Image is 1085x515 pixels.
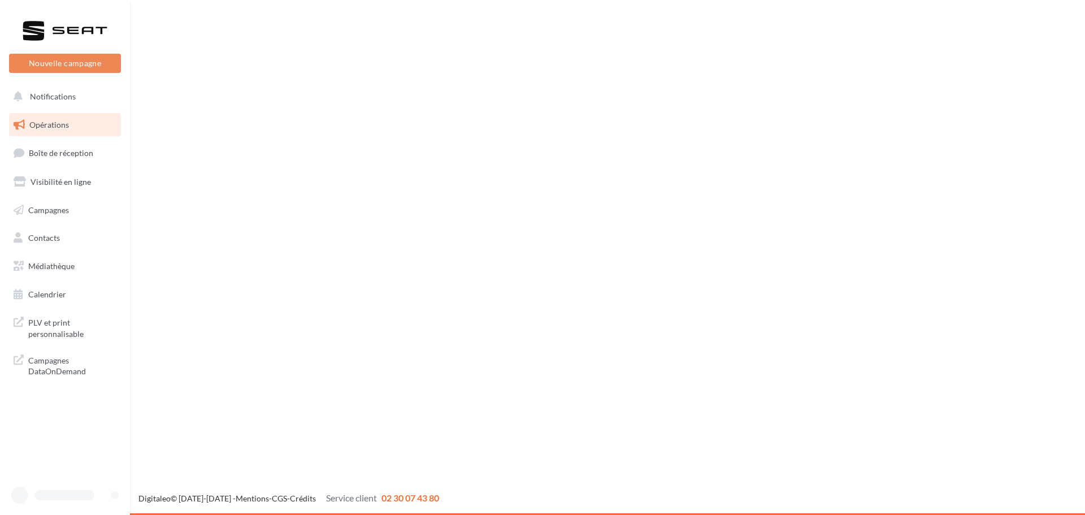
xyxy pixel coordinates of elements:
[7,348,123,382] a: Campagnes DataOnDemand
[7,85,119,109] button: Notifications
[28,205,69,214] span: Campagnes
[28,289,66,299] span: Calendrier
[326,492,377,503] span: Service client
[7,141,123,165] a: Boîte de réception
[138,494,171,503] a: Digitaleo
[7,113,123,137] a: Opérations
[31,177,91,187] span: Visibilité en ligne
[7,170,123,194] a: Visibilité en ligne
[7,198,123,222] a: Campagnes
[272,494,287,503] a: CGS
[7,254,123,278] a: Médiathèque
[7,226,123,250] a: Contacts
[28,353,116,377] span: Campagnes DataOnDemand
[138,494,439,503] span: © [DATE]-[DATE] - - -
[28,233,60,243] span: Contacts
[9,54,121,73] button: Nouvelle campagne
[29,148,93,158] span: Boîte de réception
[290,494,316,503] a: Crédits
[29,120,69,129] span: Opérations
[381,492,439,503] span: 02 30 07 43 80
[28,261,75,271] span: Médiathèque
[7,310,123,344] a: PLV et print personnalisable
[236,494,269,503] a: Mentions
[28,315,116,339] span: PLV et print personnalisable
[7,283,123,306] a: Calendrier
[30,92,76,101] span: Notifications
